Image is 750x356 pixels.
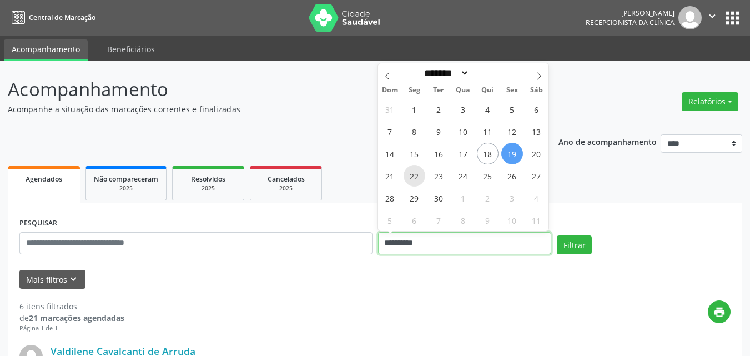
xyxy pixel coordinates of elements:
[524,87,548,94] span: Sáb
[378,87,402,94] span: Dom
[706,10,718,22] i: 
[29,13,95,22] span: Central de Marcação
[26,174,62,184] span: Agendados
[191,174,225,184] span: Resolvidos
[8,76,522,103] p: Acompanhamento
[501,121,523,142] span: Setembro 12, 2025
[586,18,675,27] span: Recepcionista da clínica
[421,67,470,79] select: Month
[501,187,523,209] span: Outubro 3, 2025
[501,165,523,187] span: Setembro 26, 2025
[428,187,450,209] span: Setembro 30, 2025
[452,209,474,231] span: Outubro 8, 2025
[8,103,522,115] p: Acompanhe a situação das marcações correntes e finalizadas
[4,39,88,61] a: Acompanhamento
[526,121,547,142] span: Setembro 13, 2025
[428,165,450,187] span: Setembro 23, 2025
[428,98,450,120] span: Setembro 2, 2025
[477,187,499,209] span: Outubro 2, 2025
[29,313,124,323] strong: 21 marcações agendadas
[404,121,425,142] span: Setembro 8, 2025
[557,235,592,254] button: Filtrar
[402,87,426,94] span: Seg
[99,39,163,59] a: Beneficiários
[19,215,57,232] label: PESQUISAR
[526,143,547,164] span: Setembro 20, 2025
[713,306,726,318] i: print
[452,98,474,120] span: Setembro 3, 2025
[452,121,474,142] span: Setembro 10, 2025
[477,165,499,187] span: Setembro 25, 2025
[67,273,79,285] i: keyboard_arrow_down
[94,184,158,193] div: 2025
[501,143,523,164] span: Setembro 19, 2025
[477,143,499,164] span: Setembro 18, 2025
[708,300,731,323] button: print
[379,98,401,120] span: Agosto 31, 2025
[19,324,124,333] div: Página 1 de 1
[477,98,499,120] span: Setembro 4, 2025
[428,209,450,231] span: Outubro 7, 2025
[180,184,236,193] div: 2025
[379,165,401,187] span: Setembro 21, 2025
[526,209,547,231] span: Outubro 11, 2025
[94,174,158,184] span: Não compareceram
[8,8,95,27] a: Central de Marcação
[404,209,425,231] span: Outubro 6, 2025
[404,165,425,187] span: Setembro 22, 2025
[501,209,523,231] span: Outubro 10, 2025
[452,187,474,209] span: Outubro 1, 2025
[379,121,401,142] span: Setembro 7, 2025
[469,67,506,79] input: Year
[19,312,124,324] div: de
[501,98,523,120] span: Setembro 5, 2025
[428,143,450,164] span: Setembro 16, 2025
[678,6,702,29] img: img
[428,121,450,142] span: Setembro 9, 2025
[477,121,499,142] span: Setembro 11, 2025
[477,209,499,231] span: Outubro 9, 2025
[452,143,474,164] span: Setembro 17, 2025
[526,187,547,209] span: Outubro 4, 2025
[379,209,401,231] span: Outubro 5, 2025
[404,98,425,120] span: Setembro 1, 2025
[452,165,474,187] span: Setembro 24, 2025
[404,187,425,209] span: Setembro 29, 2025
[19,270,85,289] button: Mais filtroskeyboard_arrow_down
[500,87,524,94] span: Sex
[475,87,500,94] span: Qui
[404,143,425,164] span: Setembro 15, 2025
[426,87,451,94] span: Ter
[526,98,547,120] span: Setembro 6, 2025
[682,92,738,111] button: Relatórios
[379,143,401,164] span: Setembro 14, 2025
[586,8,675,18] div: [PERSON_NAME]
[19,300,124,312] div: 6 itens filtrados
[258,184,314,193] div: 2025
[723,8,742,28] button: apps
[268,174,305,184] span: Cancelados
[451,87,475,94] span: Qua
[379,187,401,209] span: Setembro 28, 2025
[702,6,723,29] button: 
[558,134,657,148] p: Ano de acompanhamento
[526,165,547,187] span: Setembro 27, 2025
